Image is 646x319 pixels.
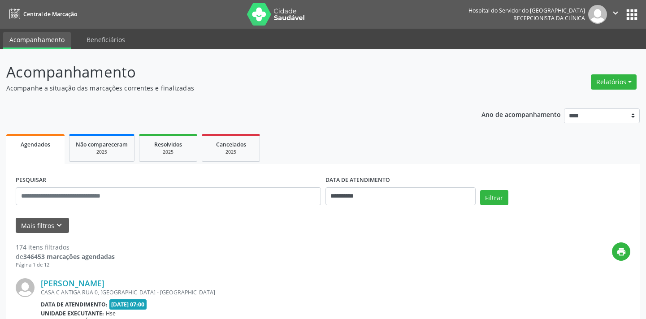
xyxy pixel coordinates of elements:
[325,173,390,187] label: DATA DE ATENDIMENTO
[41,301,108,308] b: Data de atendimento:
[146,149,191,155] div: 2025
[513,14,585,22] span: Recepcionista da clínica
[21,141,50,148] span: Agendados
[480,190,508,205] button: Filtrar
[16,242,115,252] div: 174 itens filtrados
[481,108,561,120] p: Ano de acompanhamento
[154,141,182,148] span: Resolvidos
[16,252,115,261] div: de
[16,261,115,269] div: Página 1 de 12
[607,5,624,24] button: 
[16,218,69,233] button: Mais filtroskeyboard_arrow_down
[468,7,585,14] div: Hospital do Servidor do [GEOGRAPHIC_DATA]
[80,32,131,47] a: Beneficiários
[611,8,620,18] i: 
[612,242,630,261] button: print
[41,310,104,317] b: Unidade executante:
[6,61,450,83] p: Acompanhamento
[23,10,77,18] span: Central de Marcação
[41,289,496,296] div: CASA C ANTIGA RUA 0, [GEOGRAPHIC_DATA] - [GEOGRAPHIC_DATA]
[6,83,450,93] p: Acompanhe a situação das marcações correntes e finalizadas
[6,7,77,22] a: Central de Marcação
[41,278,104,288] a: [PERSON_NAME]
[3,32,71,49] a: Acompanhamento
[23,252,115,261] strong: 346453 marcações agendadas
[76,149,128,155] div: 2025
[109,299,147,310] span: [DATE] 07:00
[616,247,626,257] i: print
[216,141,246,148] span: Cancelados
[588,5,607,24] img: img
[591,74,637,90] button: Relatórios
[76,141,128,148] span: Não compareceram
[624,7,640,22] button: apps
[106,310,116,317] span: Hse
[16,173,46,187] label: PESQUISAR
[16,278,35,297] img: img
[54,220,64,230] i: keyboard_arrow_down
[208,149,253,155] div: 2025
